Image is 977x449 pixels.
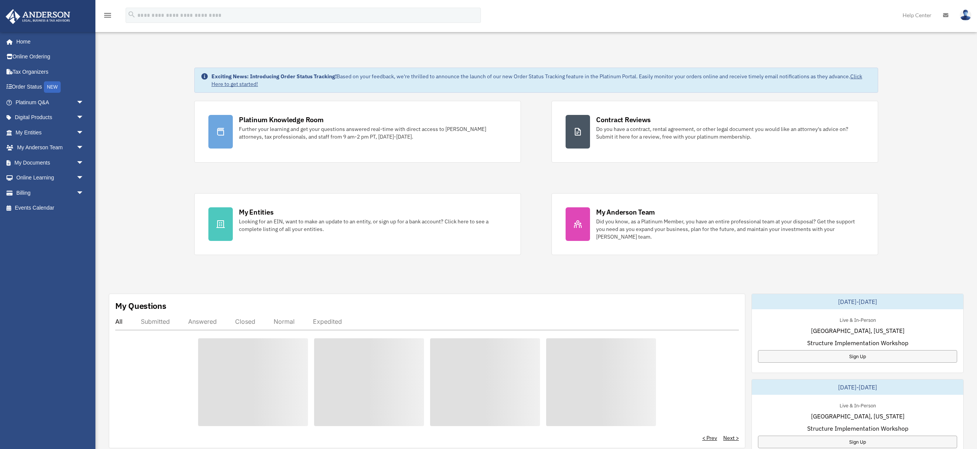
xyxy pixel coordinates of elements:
a: My Entitiesarrow_drop_down [5,125,95,140]
a: Platinum Knowledge Room Further your learning and get your questions answered real-time with dire... [194,101,521,163]
span: Structure Implementation Workshop [807,338,908,347]
span: arrow_drop_down [76,95,92,110]
a: Billingarrow_drop_down [5,185,95,200]
div: Platinum Knowledge Room [239,115,324,124]
div: Closed [235,318,255,325]
div: Looking for an EIN, want to make an update to an entity, or sign up for a bank account? Click her... [239,218,507,233]
i: search [127,10,136,19]
a: Contract Reviews Do you have a contract, rental agreement, or other legal document you would like... [551,101,878,163]
div: [DATE]-[DATE] [752,294,963,309]
div: Expedited [313,318,342,325]
a: My Entities Looking for an EIN, want to make an update to an entity, or sign up for a bank accoun... [194,193,521,255]
a: Sign Up [758,350,957,363]
span: arrow_drop_down [76,155,92,171]
span: arrow_drop_down [76,125,92,141]
a: My Documentsarrow_drop_down [5,155,95,170]
span: arrow_drop_down [76,185,92,201]
a: Tax Organizers [5,64,95,79]
div: Live & In-Person [834,315,882,323]
a: Home [5,34,92,49]
a: Online Ordering [5,49,95,65]
div: Normal [274,318,295,325]
div: Further your learning and get your questions answered real-time with direct access to [PERSON_NAM... [239,125,507,141]
img: User Pic [960,10,971,21]
div: Live & In-Person [834,401,882,409]
div: [DATE]-[DATE] [752,380,963,395]
span: Structure Implementation Workshop [807,424,908,433]
div: Contract Reviews [596,115,651,124]
a: Platinum Q&Aarrow_drop_down [5,95,95,110]
a: Digital Productsarrow_drop_down [5,110,95,125]
div: My Questions [115,300,166,312]
span: arrow_drop_down [76,170,92,186]
img: Anderson Advisors Platinum Portal [3,9,73,24]
a: Click Here to get started! [211,73,862,87]
div: NEW [44,81,61,93]
span: arrow_drop_down [76,140,92,156]
div: Did you know, as a Platinum Member, you have an entire professional team at your disposal? Get th... [596,218,864,241]
a: My Anderson Team Did you know, as a Platinum Member, you have an entire professional team at your... [551,193,878,255]
a: Next > [723,434,739,442]
a: Events Calendar [5,200,95,216]
div: Do you have a contract, rental agreement, or other legal document you would like an attorney's ad... [596,125,864,141]
a: Order StatusNEW [5,79,95,95]
a: Online Learningarrow_drop_down [5,170,95,186]
i: menu [103,11,112,20]
div: My Anderson Team [596,207,655,217]
div: Answered [188,318,217,325]
div: Based on your feedback, we're thrilled to announce the launch of our new Order Status Tracking fe... [211,73,872,88]
strong: Exciting News: Introducing Order Status Tracking! [211,73,337,80]
div: Submitted [141,318,170,325]
div: All [115,318,123,325]
span: [GEOGRAPHIC_DATA], [US_STATE] [811,412,904,421]
a: Sign Up [758,436,957,448]
a: < Prev [702,434,717,442]
a: menu [103,13,112,20]
span: [GEOGRAPHIC_DATA], [US_STATE] [811,326,904,335]
a: My Anderson Teamarrow_drop_down [5,140,95,155]
div: My Entities [239,207,273,217]
span: arrow_drop_down [76,110,92,126]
